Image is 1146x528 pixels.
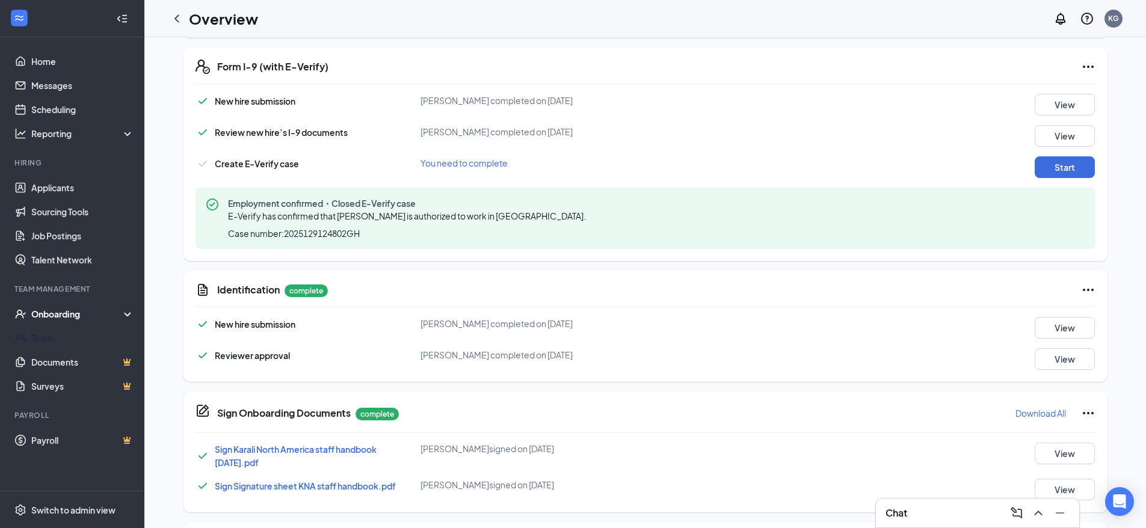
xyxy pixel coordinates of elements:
div: [PERSON_NAME] signed on [DATE] [421,479,721,491]
span: Review new hire’s I-9 documents [215,127,348,138]
button: View [1035,317,1095,339]
svg: Checkmark [196,449,210,463]
span: E-Verify has confirmed that [PERSON_NAME] is authorized to work in [GEOGRAPHIC_DATA]. [228,210,586,221]
a: Applicants [31,176,134,200]
div: Switch to admin view [31,504,116,516]
p: complete [285,284,328,297]
svg: Checkmark [196,94,210,108]
a: SurveysCrown [31,374,134,398]
svg: CheckmarkCircle [205,197,220,212]
div: Hiring [14,158,132,168]
div: Payroll [14,410,132,420]
p: Download All [1015,407,1066,419]
span: Create E-Verify case [215,158,299,169]
button: View [1035,479,1095,500]
a: Job Postings [31,224,134,248]
svg: QuestionInfo [1080,11,1094,26]
svg: CompanyDocumentIcon [196,404,210,418]
svg: Ellipses [1081,283,1095,297]
div: Team Management [14,284,132,294]
a: PayrollCrown [31,428,134,452]
span: Reviewer approval [215,350,290,361]
svg: FormI9EVerifyIcon [196,60,210,74]
button: View [1035,125,1095,147]
svg: Analysis [14,127,26,140]
h5: Sign Onboarding Documents [217,407,351,420]
span: New hire submission [215,319,295,330]
button: Download All [1015,404,1067,423]
svg: Ellipses [1081,406,1095,420]
h5: Identification [217,283,280,296]
a: Messages [31,73,134,97]
span: Case number: 2025129124802GH [228,227,360,239]
div: Reporting [31,127,135,140]
a: Sign Signature sheet KNA staff handbook.pdf [215,480,396,491]
a: Sourcing Tools [31,200,134,224]
button: View [1035,443,1095,464]
span: [PERSON_NAME] completed on [DATE] [421,95,573,106]
a: Scheduling [31,97,134,121]
span: [PERSON_NAME] completed on [DATE] [421,349,573,360]
svg: Ellipses [1081,60,1095,74]
button: View [1035,348,1095,370]
button: View [1035,94,1095,115]
svg: Checkmark [196,317,210,331]
button: ComposeMessage [1007,503,1026,523]
svg: UserCheck [14,308,26,320]
h1: Overview [189,8,258,29]
span: You need to complete [421,158,508,168]
a: DocumentsCrown [31,350,134,374]
svg: ComposeMessage [1009,506,1024,520]
h5: Form I-9 (with E-Verify) [217,60,328,73]
svg: ChevronLeft [170,11,184,26]
div: Open Intercom Messenger [1105,487,1134,516]
div: Onboarding [31,308,124,320]
a: Talent Network [31,248,134,272]
svg: Checkmark [196,479,210,493]
a: Home [31,49,134,73]
svg: Checkmark [196,348,210,363]
svg: CustomFormIcon [196,283,210,297]
svg: Collapse [116,13,128,25]
svg: Checkmark [196,125,210,140]
p: complete [356,408,399,420]
svg: Settings [14,504,26,516]
div: [PERSON_NAME] signed on [DATE] [421,443,721,455]
svg: WorkstreamLogo [13,12,25,24]
svg: Checkmark [196,156,210,171]
button: ChevronUp [1029,503,1048,523]
span: Employment confirmed・Closed E-Verify case [228,197,591,209]
span: [PERSON_NAME] completed on [DATE] [421,126,573,137]
button: Start [1035,156,1095,178]
h3: Chat [886,506,907,520]
svg: Notifications [1053,11,1068,26]
svg: Minimize [1053,506,1067,520]
button: Minimize [1050,503,1070,523]
span: [PERSON_NAME] completed on [DATE] [421,318,573,329]
div: KG [1108,13,1119,23]
a: Sign Karali North America staff handbook [DATE].pdf [215,444,377,468]
svg: ChevronUp [1031,506,1046,520]
a: Team [31,326,134,350]
span: New hire submission [215,96,295,106]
